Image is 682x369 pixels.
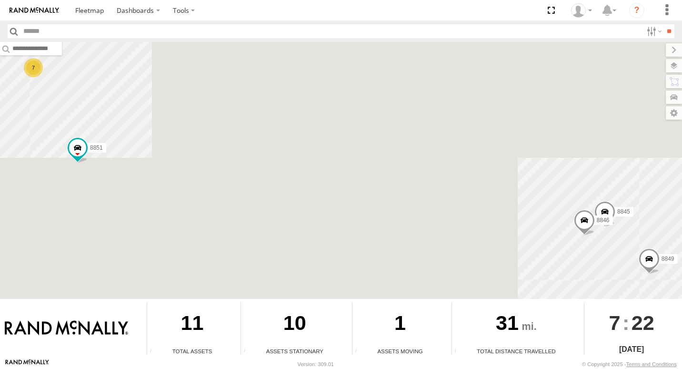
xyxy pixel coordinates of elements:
span: 7 [609,302,621,343]
div: 11 [147,302,237,347]
label: Map Settings [666,106,682,120]
div: Total number of assets current stationary. [241,348,255,355]
span: 8849 [662,256,674,262]
div: Total Assets [147,347,237,355]
a: Terms and Conditions [626,361,677,367]
span: 8846 [597,217,610,224]
label: Search Filter Options [643,24,663,38]
div: 10 [241,302,349,347]
div: 1 [352,302,448,347]
img: rand-logo.svg [10,7,59,14]
div: Total Distance Travelled [452,347,581,355]
span: 22 [632,302,654,343]
div: Total number of assets current in transit. [352,348,367,355]
div: 31 [452,302,581,347]
a: Visit our Website [5,359,49,369]
div: Version: 309.01 [298,361,334,367]
div: Valeo Dash [568,3,595,18]
span: 8851 [90,144,103,151]
span: 8845 [617,208,630,215]
div: Assets Moving [352,347,448,355]
div: : [584,302,678,343]
div: [DATE] [584,344,678,355]
div: Assets Stationary [241,347,349,355]
div: © Copyright 2025 - [582,361,677,367]
div: Total number of Enabled Assets [147,348,161,355]
i: ? [629,3,644,18]
div: Total distance travelled by all assets within specified date range and applied filters [452,348,466,355]
img: Rand McNally [5,320,128,337]
div: 7 [24,58,43,77]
